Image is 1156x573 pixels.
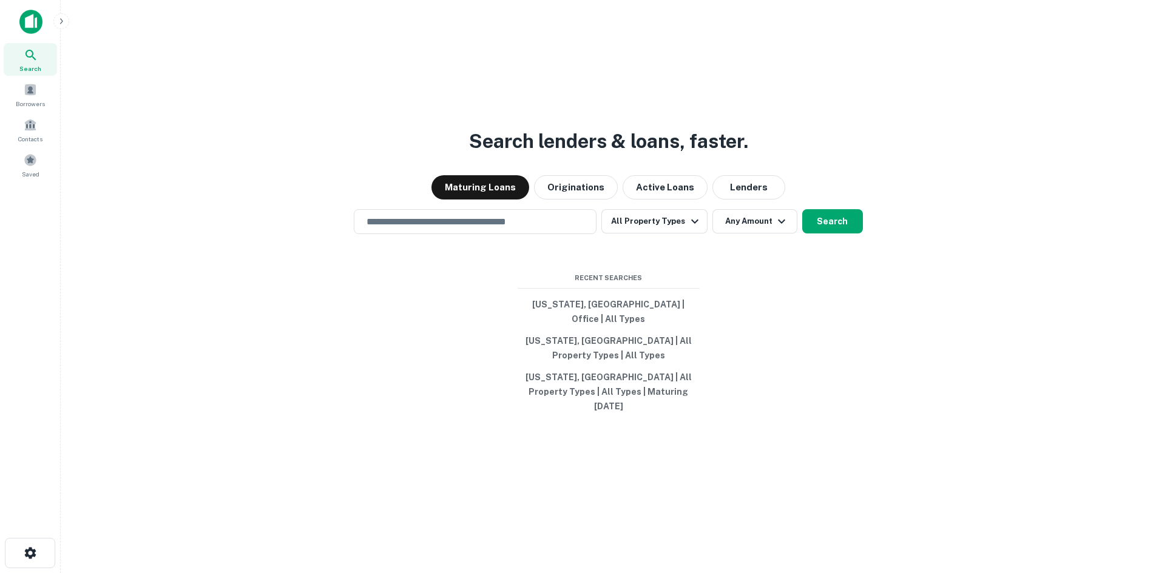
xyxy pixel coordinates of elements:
button: Maturing Loans [431,175,529,199]
a: Borrowers [4,78,57,111]
button: Search [802,209,863,233]
button: All Property Types [601,209,707,233]
button: [US_STATE], [GEOGRAPHIC_DATA] | Office | All Types [518,293,700,330]
img: capitalize-icon.png [19,10,42,34]
a: Saved [4,149,57,181]
span: Recent Searches [518,273,700,283]
button: Active Loans [623,175,708,199]
button: Lenders [712,175,785,199]
span: Search [19,64,41,73]
button: [US_STATE], [GEOGRAPHIC_DATA] | All Property Types | All Types [518,330,700,366]
button: Any Amount [712,209,797,233]
a: Contacts [4,113,57,146]
iframe: Chat Widget [1095,476,1156,534]
a: Search [4,43,57,76]
span: Saved [22,169,39,179]
button: [US_STATE], [GEOGRAPHIC_DATA] | All Property Types | All Types | Maturing [DATE] [518,366,700,417]
span: Borrowers [16,99,45,109]
button: Originations [534,175,618,199]
h3: Search lenders & loans, faster. [469,127,748,156]
span: Contacts [18,134,42,144]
